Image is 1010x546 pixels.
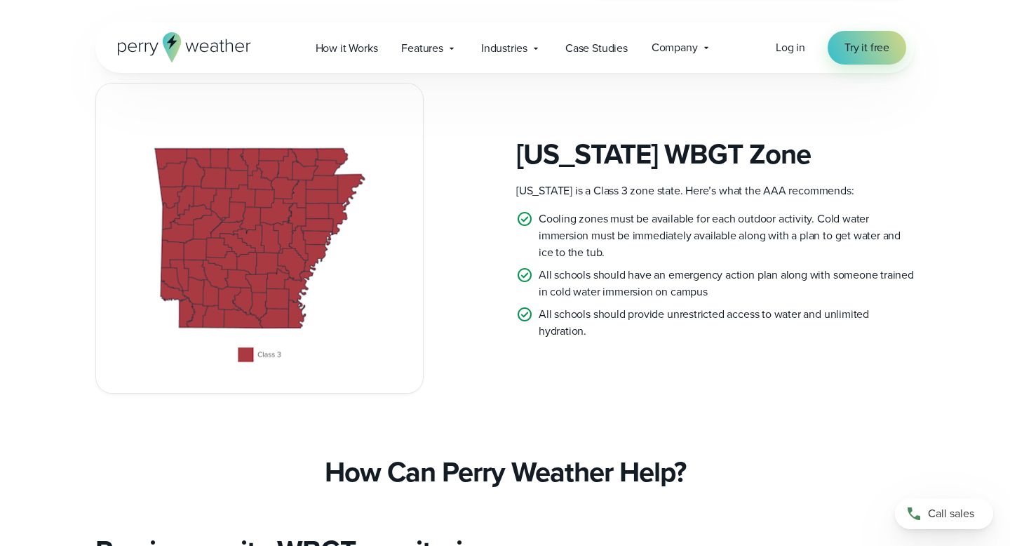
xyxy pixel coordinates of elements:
span: Features [401,40,443,57]
p: [US_STATE] is a Class 3 zone state. Here’s what the AAA recommends: [516,182,915,199]
span: Industries [481,40,527,57]
h3: [US_STATE] WBGT Zone [516,138,915,171]
p: Cooling zones must be available for each outdoor activity. Cold water immersion must be immediate... [539,211,915,261]
span: Log in [776,39,805,55]
span: Call sales [928,505,974,522]
p: All schools should have an emergency action plan along with someone trained in cold water immersi... [539,267,915,300]
span: Case Studies [565,40,628,57]
a: How it Works [304,34,390,62]
h3: How Can Perry Weather Help? [325,455,686,489]
span: How it Works [316,40,378,57]
a: Log in [776,39,805,56]
img: Arkansas WBGT Zone [96,84,423,393]
a: Try it free [828,31,906,65]
span: Try it free [844,39,889,56]
p: All schools should provide unrestricted access to water and unlimited hydration. [539,306,915,340]
span: Company [652,39,698,56]
a: Case Studies [553,34,640,62]
a: Call sales [895,498,993,529]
